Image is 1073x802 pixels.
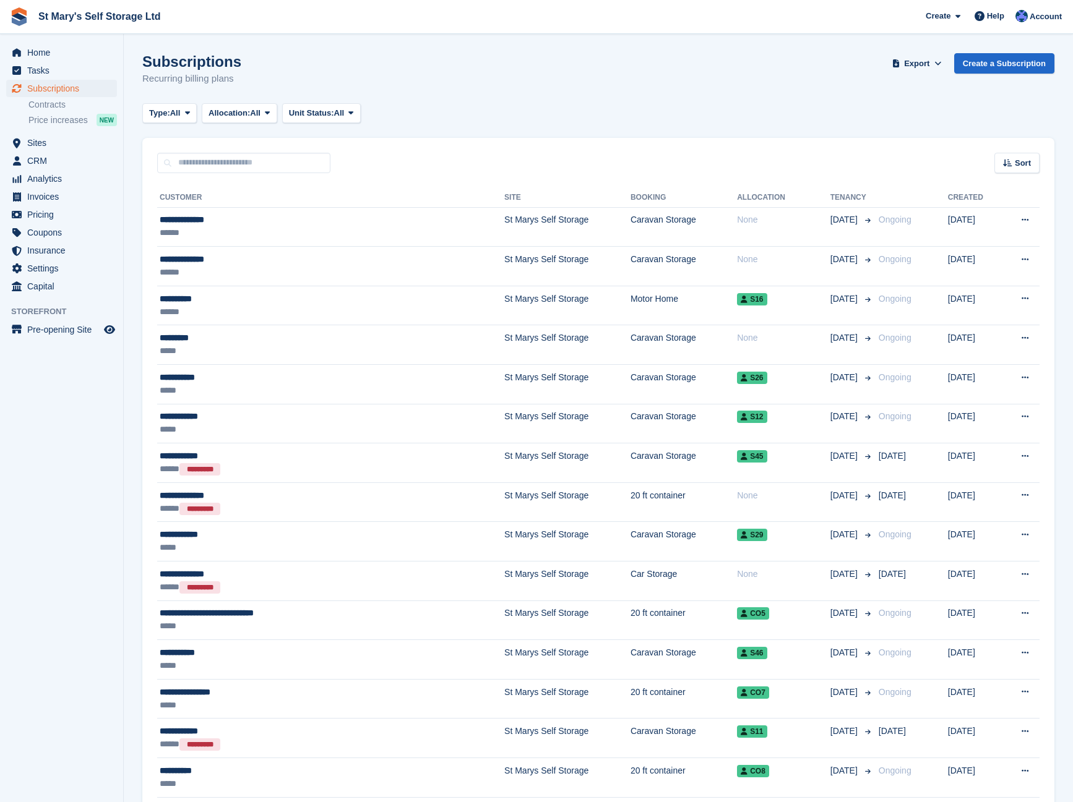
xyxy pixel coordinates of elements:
span: [DATE] [879,569,906,579]
div: None [737,331,830,344]
td: [DATE] [948,247,1001,286]
td: [DATE] [948,522,1001,561]
span: Ongoing [879,333,911,343]
span: CO5 [737,607,769,620]
span: Ongoing [879,372,911,382]
span: CRM [27,152,101,169]
div: None [737,253,830,266]
span: [DATE] [830,528,860,541]
span: [DATE] [830,371,860,384]
a: menu [6,152,117,169]
span: Ongoing [879,254,911,264]
h1: Subscriptions [142,53,241,70]
td: [DATE] [948,286,1001,325]
td: Caravan Storage [631,404,737,443]
span: [DATE] [830,489,860,502]
td: [DATE] [948,207,1001,247]
div: None [737,568,830,581]
a: Preview store [102,322,117,337]
button: Export [890,53,944,74]
a: Create a Subscription [954,53,1054,74]
span: [DATE] [830,253,860,266]
td: Caravan Storage [631,247,737,286]
span: [DATE] [830,213,860,226]
span: [DATE] [830,607,860,620]
td: St Marys Self Storage [504,286,631,325]
span: [DATE] [830,292,860,305]
span: [DATE] [830,686,860,699]
td: [DATE] [948,325,1001,365]
th: Customer [157,188,504,208]
span: S45 [737,450,767,463]
th: Created [948,188,1001,208]
td: [DATE] [948,443,1001,483]
span: Sites [27,134,101,151]
td: St Marys Self Storage [504,561,631,601]
button: Type: All [142,103,197,124]
td: [DATE] [948,758,1001,798]
td: [DATE] [948,719,1001,758]
a: menu [6,188,117,205]
td: St Marys Self Storage [504,522,631,561]
span: Pre-opening Site [27,321,101,338]
a: menu [6,206,117,223]
span: All [250,107,261,119]
span: [DATE] [830,568,860,581]
td: St Marys Self Storage [504,758,631,798]
button: Unit Status: All [282,103,361,124]
span: Ongoing [879,294,911,304]
td: [DATE] [948,482,1001,522]
span: [DATE] [830,410,860,423]
th: Allocation [737,188,830,208]
span: Coupons [27,224,101,241]
a: menu [6,134,117,151]
span: Pricing [27,206,101,223]
td: [DATE] [948,365,1001,404]
span: Ongoing [879,766,911,775]
td: Car Storage [631,561,737,601]
td: Caravan Storage [631,207,737,247]
span: Ongoing [879,411,911,421]
td: St Marys Self Storage [504,482,631,522]
span: Analytics [27,170,101,187]
a: Contracts [28,99,117,111]
span: [DATE] [830,764,860,777]
span: S46 [737,647,767,659]
span: Ongoing [879,647,911,657]
td: 20 ft container [631,600,737,640]
td: Caravan Storage [631,365,737,404]
td: Motor Home [631,286,737,325]
span: [DATE] [830,646,860,659]
a: menu [6,62,117,79]
span: Account [1030,11,1062,23]
span: [DATE] [879,451,906,461]
td: [DATE] [948,561,1001,601]
td: Caravan Storage [631,325,737,365]
span: S29 [737,529,767,541]
span: Ongoing [879,215,911,224]
a: menu [6,44,117,61]
div: NEW [97,114,117,126]
span: Ongoing [879,608,911,618]
img: stora-icon-8386f47178a22dfd0bd8f6a31ec36ba5ce8667c1dd55bd0f319d3a0aa187defe.svg [10,7,28,26]
a: menu [6,260,117,277]
th: Tenancy [830,188,874,208]
span: Insurance [27,242,101,259]
a: Price increases NEW [28,113,117,127]
span: S26 [737,372,767,384]
span: Ongoing [879,687,911,697]
td: St Marys Self Storage [504,719,631,758]
th: Booking [631,188,737,208]
div: None [737,489,830,502]
button: Allocation: All [202,103,277,124]
span: S12 [737,411,767,423]
a: St Mary's Self Storage Ltd [33,6,166,27]
th: Site [504,188,631,208]
span: Help [987,10,1004,22]
td: St Marys Self Storage [504,679,631,719]
td: St Marys Self Storage [504,443,631,483]
span: Unit Status: [289,107,334,119]
img: Matthew Keenan [1015,10,1028,22]
a: menu [6,278,117,295]
td: St Marys Self Storage [504,640,631,680]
